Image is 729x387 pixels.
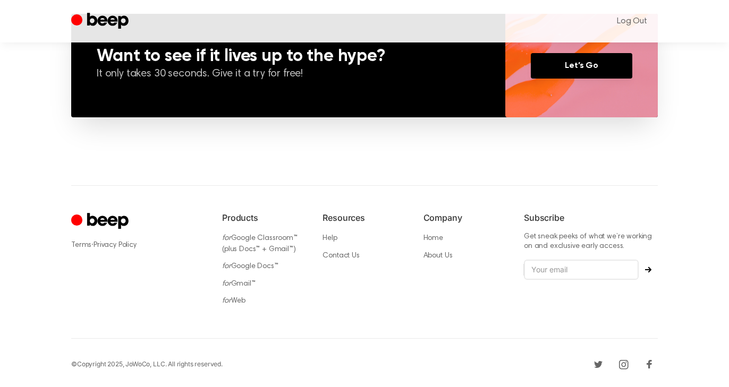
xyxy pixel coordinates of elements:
[323,252,359,260] a: Contact Us
[323,211,406,224] h6: Resources
[590,356,607,373] a: Twitter
[71,242,91,249] a: Terms
[423,252,453,260] a: About Us
[97,48,480,65] h3: Want to see if it lives up to the hype?
[71,239,205,251] div: ·
[94,242,137,249] a: Privacy Policy
[524,260,639,280] input: Your email
[615,356,632,373] a: Instagram
[323,235,337,242] a: Help
[222,235,231,242] i: for
[71,11,131,32] a: Beep
[524,233,658,251] p: Get sneak peeks of what we’re working on and exclusive early access.
[97,67,480,82] p: It only takes 30 seconds. Give it a try for free!
[222,235,298,253] a: forGoogle Classroom™ (plus Docs™ + Gmail™)
[71,211,131,232] a: Cruip
[639,266,658,273] button: Subscribe
[606,8,658,34] a: Log Out
[222,263,231,270] i: for
[222,211,306,224] h6: Products
[71,359,223,369] div: © Copyright 2025, JoWoCo, LLC. All rights reserved.
[222,280,256,288] a: forGmail™
[222,280,231,288] i: for
[222,297,245,305] a: forWeb
[641,356,658,373] a: Facebook
[524,211,658,224] h6: Subscribe
[423,235,443,242] a: Home
[423,211,507,224] h6: Company
[222,297,231,305] i: for
[531,53,632,79] a: Let’s Go
[222,263,278,270] a: forGoogle Docs™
